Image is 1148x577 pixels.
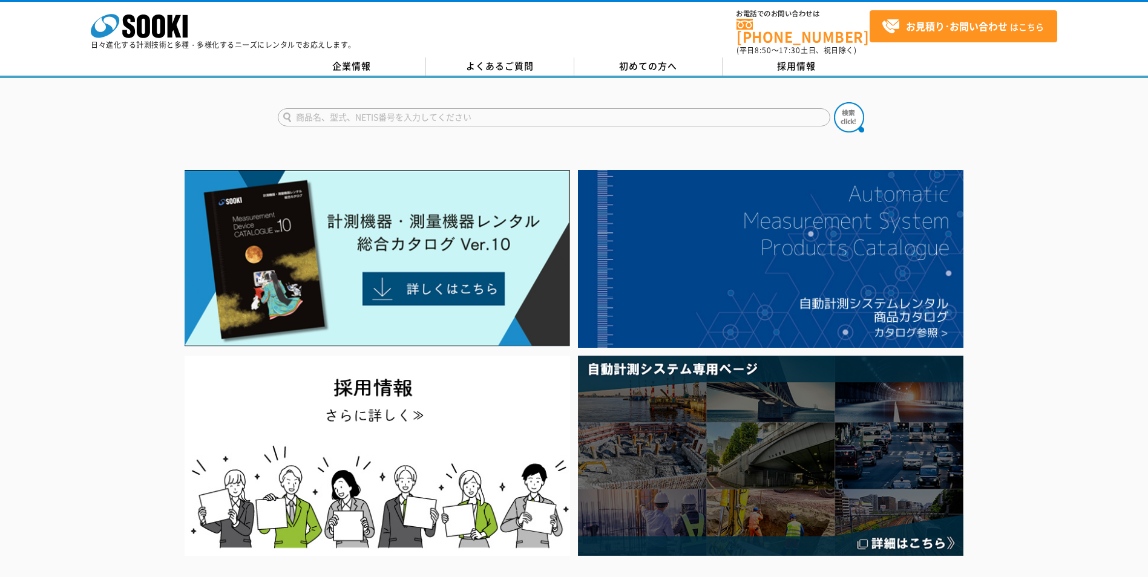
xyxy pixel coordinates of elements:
span: 初めての方へ [619,59,677,73]
span: 17:30 [779,45,801,56]
img: 自動計測システム専用ページ [578,356,963,556]
a: [PHONE_NUMBER] [736,19,870,44]
a: 初めての方へ [574,57,723,76]
img: 自動計測システムカタログ [578,170,963,348]
img: Catalog Ver10 [185,170,570,347]
strong: お見積り･お問い合わせ [906,19,1008,33]
a: 企業情報 [278,57,426,76]
a: よくあるご質問 [426,57,574,76]
span: (平日 ～ 土日、祝日除く) [736,45,856,56]
span: はこちら [882,18,1044,36]
a: お見積り･お問い合わせはこちら [870,10,1057,42]
input: 商品名、型式、NETIS番号を入力してください [278,108,830,126]
p: 日々進化する計測技術と多種・多様化するニーズにレンタルでお応えします。 [91,41,356,48]
img: btn_search.png [834,102,864,132]
img: SOOKI recruit [185,356,570,556]
a: 採用情報 [723,57,871,76]
span: 8:50 [755,45,772,56]
span: お電話でのお問い合わせは [736,10,870,18]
